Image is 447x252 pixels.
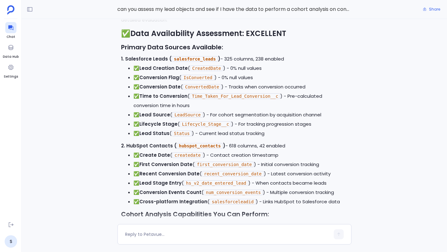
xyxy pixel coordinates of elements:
a: Data Hub [3,42,19,59]
span: Data Hub [3,54,19,59]
span: Settings [4,74,18,79]
code: num_conversion_events [204,190,263,195]
code: first_conversion_date [195,162,254,167]
strong: Conversion Date [139,83,181,90]
span: can you assess my lead objects and see if I have the data to perform a cohort analysis on convers... [117,5,351,13]
strong: Cohort Analysis Capabilities You Can Perform: [121,210,269,218]
code: IsConverted [181,75,214,80]
code: Status [172,131,192,136]
a: Settings [4,62,18,79]
li: ✅ ( ) - Contact creation timestamp [133,151,348,160]
strong: First Conversion Date [139,161,192,168]
a: S [5,235,17,248]
li: ✅ ( ) - Current lead status tracking [133,129,348,138]
p: - 325 columns, 238 enabled [121,54,348,64]
strong: 1. Salesforce Leads ( ) [121,56,220,62]
code: hubspot_contacts [177,143,223,149]
strong: Lifecycle Stage [139,121,178,127]
li: ✅ ( ) - Links HubSpot to Salesforce data [133,197,348,206]
strong: Lead Stage Entry [139,180,182,186]
strong: Data Availability Assessment: EXCELLENT [130,28,286,38]
li: ✅ ( ) - When contacts became leads [133,178,348,188]
li: ✅ ( ) - For cohort segmentation by acquisition channel [133,110,348,119]
li: ✅ ( ) - For tracking progression stages [133,119,348,129]
code: CreatedDate [190,65,223,71]
button: Share [419,5,444,14]
code: recent_conversion_date [202,171,264,177]
code: Lifecycle_Stage__c [180,121,231,127]
p: - 618 columns, 42 enabled [121,141,348,151]
span: Chat [5,34,16,39]
strong: Lead Creation Date [139,65,188,71]
li: ✅ ( ) - Pre-calculated conversion time in hours [133,92,348,110]
code: ConvertedDate [183,84,221,90]
code: createdate [172,152,203,158]
code: LeadSource [172,112,203,118]
code: salesforceleadid [210,199,256,205]
strong: Cross-platform Integration [139,198,207,205]
strong: Lead Status [139,130,169,137]
li: ✅ ( ) - 0% null values [133,64,348,73]
img: petavue logo [7,5,15,15]
code: Time_Taken_For_Lead_Conversion__c [190,93,280,99]
strong: Time to Conversion [139,93,187,99]
li: ✅ ( ) - 0% null values [133,73,348,82]
strong: 2. HubSpot Contacts ( ) [121,142,225,149]
code: salesforce_leads [172,56,218,62]
strong: Conversion Events Count [139,189,201,196]
strong: Conversion Flag [139,74,179,81]
code: hs_v2_date_entered_lead [184,180,248,186]
li: ✅ ( ) - Multiple conversion tracking [133,188,348,197]
li: ✅ ( ) - Latest conversion activity [133,169,348,178]
li: ✅ ( ) - Tracks when conversion occurred [133,82,348,92]
h2: ✅ [121,28,348,39]
strong: Primary Data Sources Available: [121,43,223,52]
a: Chat [5,22,16,39]
strong: Lead Source [139,111,170,118]
strong: Recent Conversion Date [139,170,200,177]
strong: Create Date [139,152,170,158]
span: Share [429,7,440,12]
li: ✅ ( ) - Initial conversion tracking [133,160,348,169]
